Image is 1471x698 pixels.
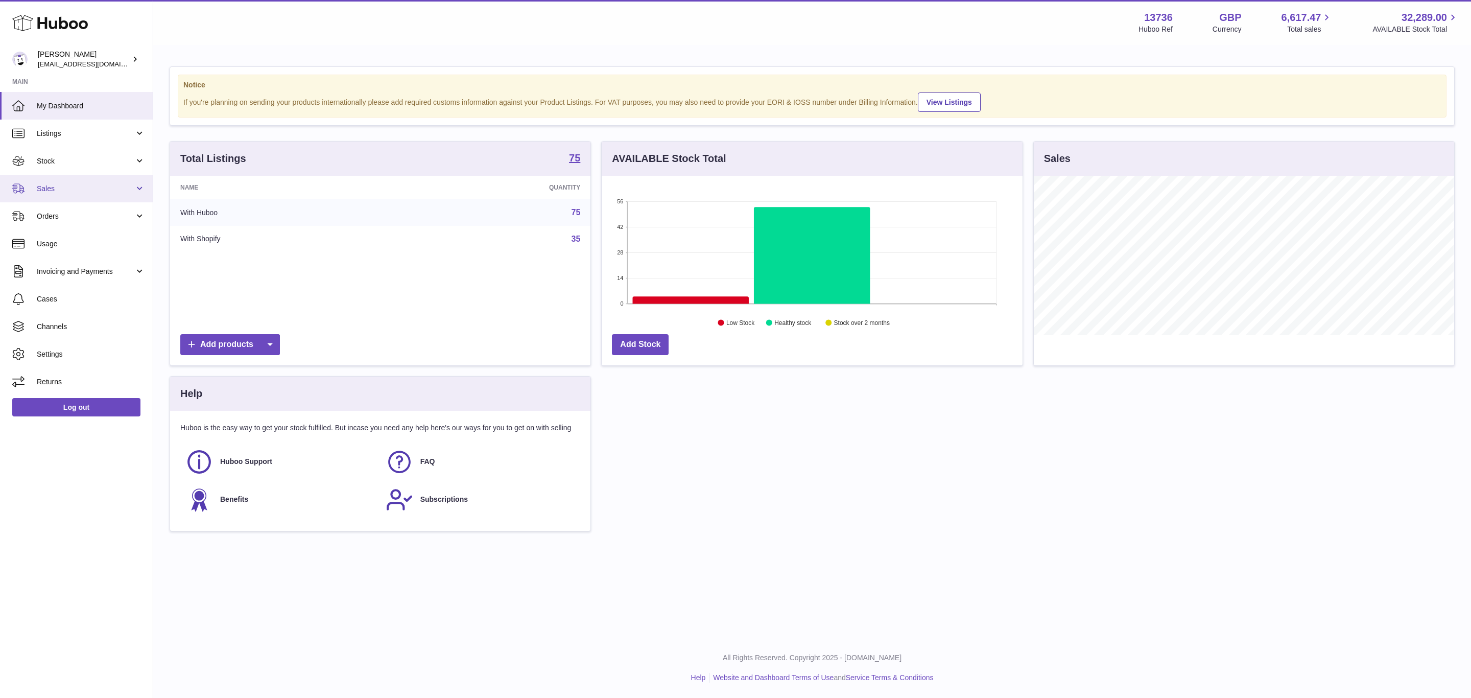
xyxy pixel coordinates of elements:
text: Low Stock [726,319,755,327]
span: 6,617.47 [1282,11,1321,25]
strong: 75 [569,153,580,163]
a: FAQ [386,448,576,476]
span: 32,289.00 [1402,11,1447,25]
p: Huboo is the easy way to get your stock fulfilled. But incase you need any help here's our ways f... [180,423,580,433]
img: internalAdmin-13736@internal.huboo.com [12,52,28,67]
a: Benefits [185,486,375,514]
div: [PERSON_NAME] [38,50,130,69]
div: Huboo Ref [1138,25,1173,34]
span: Sales [37,184,134,194]
span: Settings [37,350,145,359]
h3: Help [180,387,202,401]
p: All Rights Reserved. Copyright 2025 - [DOMAIN_NAME] [161,653,1463,663]
a: Subscriptions [386,486,576,514]
text: 42 [618,224,624,230]
a: Help [691,673,706,682]
text: 28 [618,249,624,255]
th: Quantity [397,176,590,199]
a: View Listings [918,92,981,112]
span: Usage [37,239,145,249]
span: Total sales [1287,25,1333,34]
th: Name [170,176,397,199]
a: Log out [12,398,140,416]
span: My Dashboard [37,101,145,111]
div: Currency [1213,25,1242,34]
strong: 13736 [1144,11,1173,25]
text: Healthy stock [775,319,812,327]
span: Huboo Support [220,457,272,467]
a: 75 [569,153,580,165]
a: 32,289.00 AVAILABLE Stock Total [1372,11,1459,34]
a: 35 [572,235,581,243]
h3: Total Listings [180,152,246,166]
a: 6,617.47 Total sales [1282,11,1333,34]
strong: Notice [183,80,1441,90]
td: With Shopify [170,226,397,252]
span: Benefits [220,495,248,504]
span: Orders [37,212,134,221]
a: Huboo Support [185,448,375,476]
span: Stock [37,156,134,166]
a: Add products [180,334,280,355]
span: Invoicing and Payments [37,267,134,276]
span: FAQ [420,457,435,467]
span: Returns [37,377,145,387]
text: 56 [618,198,624,204]
div: If you're planning on sending your products internationally please add required customs informati... [183,91,1441,112]
span: AVAILABLE Stock Total [1372,25,1459,34]
span: Cases [37,294,145,304]
span: Subscriptions [420,495,468,504]
span: Listings [37,129,134,138]
a: Website and Dashboard Terms of Use [713,673,834,682]
a: Service Terms & Conditions [846,673,934,682]
text: Stock over 2 months [834,319,890,327]
h3: AVAILABLE Stock Total [612,152,726,166]
text: 14 [618,275,624,281]
strong: GBP [1219,11,1241,25]
text: 0 [621,300,624,307]
span: Channels [37,322,145,332]
h3: Sales [1044,152,1071,166]
li: and [709,673,933,683]
span: [EMAIL_ADDRESS][DOMAIN_NAME] [38,60,150,68]
td: With Huboo [170,199,397,226]
a: Add Stock [612,334,669,355]
a: 75 [572,208,581,217]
